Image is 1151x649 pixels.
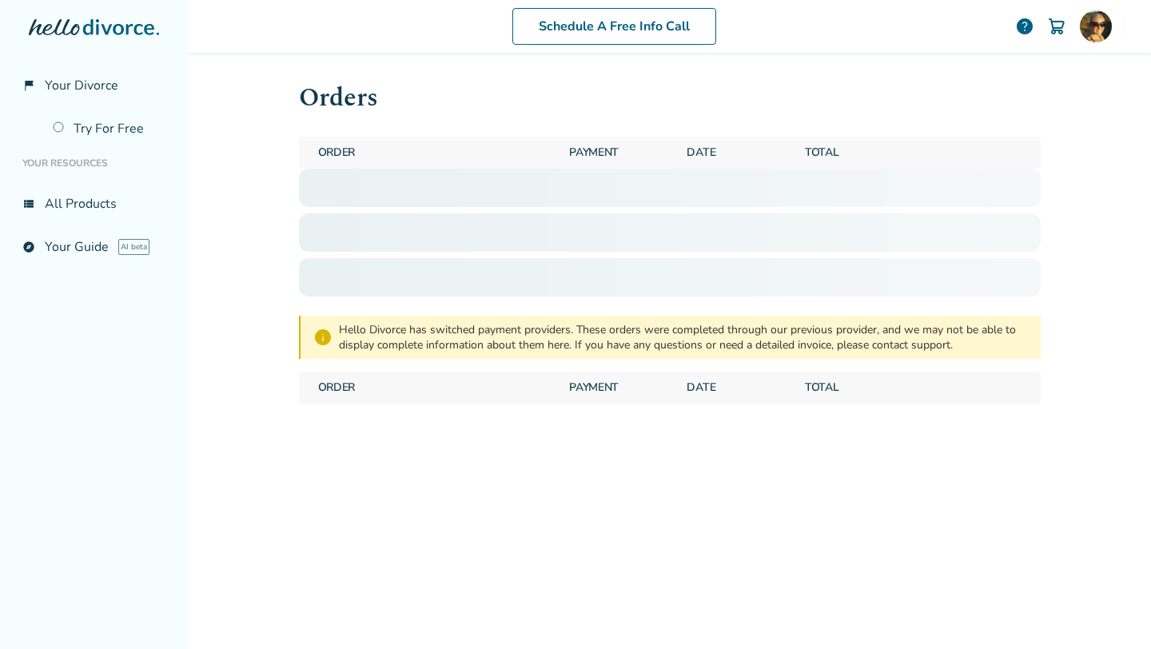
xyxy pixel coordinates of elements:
[563,137,674,169] span: Payment
[563,372,674,404] span: Payment
[43,110,175,147] a: Try For Free
[312,137,557,169] span: Order
[13,67,175,104] a: flag_2Your Divorce
[13,185,175,222] a: view_listAll Products
[22,197,35,210] span: view_list
[313,328,333,347] span: info
[799,137,910,169] span: Total
[13,229,175,265] a: exploreYour GuideAI beta
[1080,10,1112,42] img: Lauren De Wees
[299,78,1041,117] h1: Orders
[799,372,910,404] span: Total
[118,239,149,255] span: AI beta
[45,77,118,94] span: Your Divorce
[312,372,557,404] span: Order
[13,147,175,179] li: Your Resources
[1047,17,1066,36] img: Cart
[1015,17,1034,36] a: help
[22,241,35,253] span: explore
[680,372,791,404] span: Date
[22,79,35,92] span: flag_2
[512,8,716,45] a: Schedule A Free Info Call
[339,322,1028,352] div: Hello Divorce has switched payment providers. These orders were completed through our previous pr...
[680,137,791,169] span: Date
